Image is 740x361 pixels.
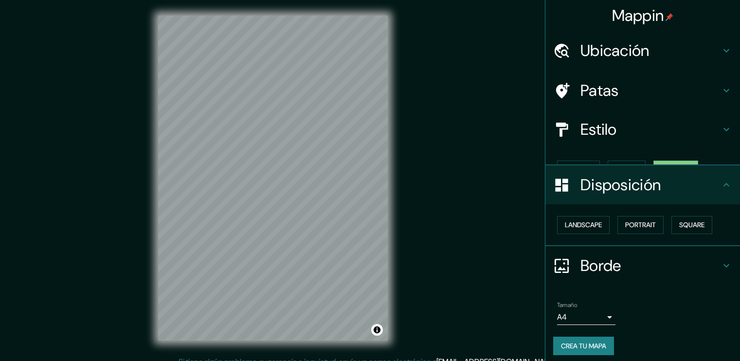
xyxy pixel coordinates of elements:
[545,71,740,110] div: Patas
[612,5,664,26] font: Mappin
[653,323,729,350] iframe: Lanzador de widgets de ayuda
[557,216,610,234] button: Landscape
[580,80,619,101] font: Patas
[545,246,740,285] div: Borde
[557,301,577,309] font: Tamaño
[545,165,740,204] div: Disposición
[553,337,614,355] button: Crea tu mapa
[561,342,606,350] font: Crea tu mapa
[580,119,617,140] font: Estilo
[545,110,740,149] div: Estilo
[617,216,664,234] button: Portrait
[557,309,615,325] div: A4
[580,175,661,195] font: Disposición
[158,16,388,341] canvas: Mapa
[671,216,712,234] button: Square
[545,31,740,70] div: Ubicación
[580,40,650,61] font: Ubicación
[371,324,383,336] button: Activar o desactivar atribución
[666,13,673,21] img: pin-icon.png
[557,312,567,322] font: A4
[580,255,621,276] font: Borde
